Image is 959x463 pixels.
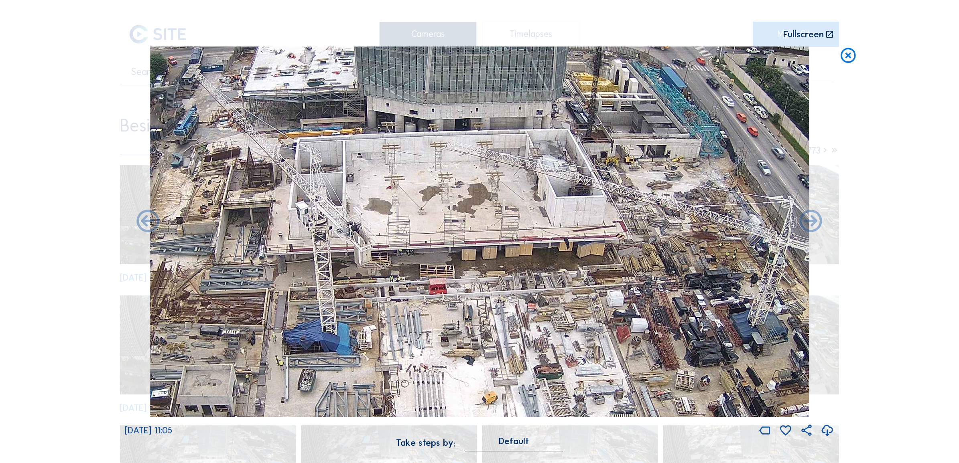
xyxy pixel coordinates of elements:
[150,47,809,417] img: Image
[134,208,162,236] i: Forward
[125,425,172,436] span: [DATE] 11:05
[396,439,455,448] div: Take steps by:
[465,438,563,451] div: Default
[783,30,824,40] div: Fullscreen
[797,208,825,236] i: Back
[499,438,529,445] div: Default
